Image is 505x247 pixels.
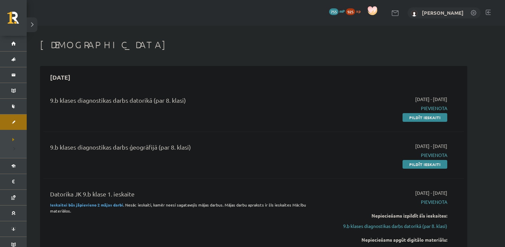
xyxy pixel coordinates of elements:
span: 925 [346,8,355,15]
span: mP [339,8,345,14]
img: Meldra Mežvagare [411,10,418,17]
span: Pievienota [321,198,447,205]
strong: Ieskaitei būs jāpievieno 2 mājas darbi [50,202,123,208]
span: 755 [329,8,338,15]
span: [DATE] - [DATE] [415,96,447,103]
a: Pildīt ieskaiti [403,160,447,169]
a: Rīgas 1. Tālmācības vidusskola [7,12,27,28]
h2: [DATE] [43,69,77,85]
span: [DATE] - [DATE] [415,189,447,196]
span: . Nesāc ieskaiti, kamēr neesi sagatavojis mājas darbus. Mājas darbu apraksts ir šīs ieskaites Māc... [50,202,306,214]
span: xp [356,8,360,14]
a: 9.b klases diagnostikas darbs datorikā (par 8. klasi) [321,223,447,230]
span: Pievienota [321,105,447,112]
span: Pievienota [321,152,447,159]
div: 9.b klases diagnostikas darbs datorikā (par 8. klasi) [50,96,311,108]
div: Datorika JK 9.b klase 1. ieskaite [50,189,311,202]
div: Nepieciešams izpildīt šīs ieskaites: [321,212,447,219]
div: 9.b klases diagnostikas darbs ģeogrāfijā (par 8. klasi) [50,143,311,155]
a: 925 xp [346,8,364,14]
div: Nepieciešams apgūt digitālo materiālu: [321,236,447,243]
span: [DATE] - [DATE] [415,143,447,150]
a: 755 mP [329,8,345,14]
a: [PERSON_NAME] [422,9,464,16]
h1: [DEMOGRAPHIC_DATA] [40,39,467,51]
a: Pildīt ieskaiti [403,113,447,122]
